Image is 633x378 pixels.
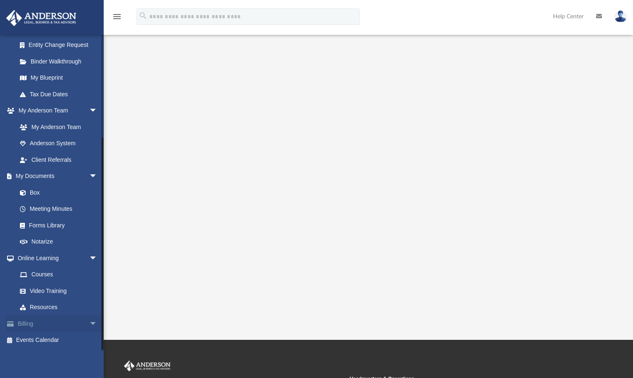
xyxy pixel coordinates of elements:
i: search [139,11,148,20]
a: My Documentsarrow_drop_down [6,168,106,185]
a: Entity Change Request [12,37,110,54]
span: arrow_drop_down [89,250,106,267]
a: Billingarrow_drop_down [6,315,110,332]
a: Online Learningarrow_drop_down [6,250,106,266]
a: Courses [12,266,106,283]
span: arrow_drop_down [89,315,106,332]
a: Tax Due Dates [12,86,110,102]
img: Anderson Advisors Platinum Portal [122,361,172,371]
span: arrow_drop_down [89,168,106,185]
a: Client Referrals [12,151,106,168]
a: Meeting Minutes [12,201,106,217]
i: menu [112,12,122,22]
a: Box [12,184,102,201]
a: Anderson System [12,135,106,152]
a: My Anderson Team [12,119,102,135]
a: Resources [12,299,106,316]
a: Binder Walkthrough [12,53,110,70]
a: menu [112,16,122,22]
img: User Pic [614,10,627,22]
span: arrow_drop_down [89,102,106,119]
a: Video Training [12,283,102,299]
a: My Blueprint [12,70,106,86]
a: Notarize [12,234,106,250]
a: Events Calendar [6,332,110,349]
img: Anderson Advisors Platinum Portal [4,10,79,26]
a: My Anderson Teamarrow_drop_down [6,102,106,119]
a: Forms Library [12,217,102,234]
